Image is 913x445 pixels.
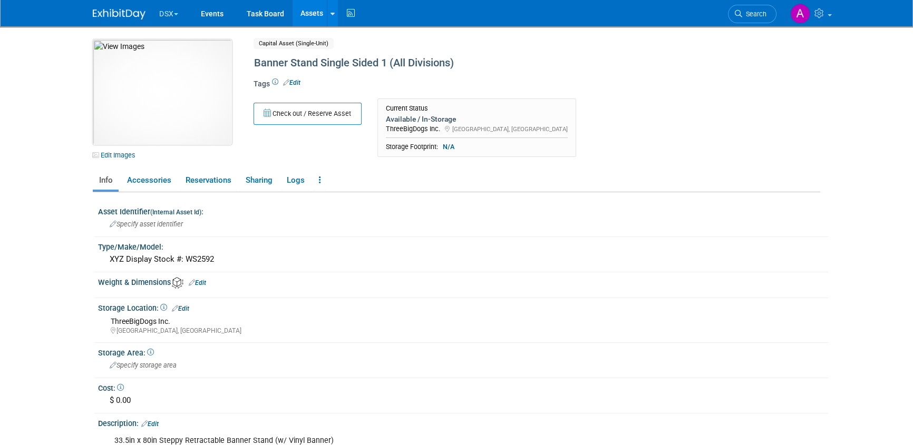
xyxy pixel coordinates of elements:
span: ThreeBigDogs Inc. [386,125,440,133]
a: Info [93,171,119,190]
span: ThreeBigDogs Inc. [111,317,170,325]
a: Edit [172,305,189,312]
img: Art Stewart [790,4,810,24]
div: Storage Location: [98,300,828,314]
a: Edit [189,279,206,286]
div: Type/Make/Model: [98,239,828,252]
div: Storage Footprint: [386,142,568,152]
a: Search [728,5,776,23]
span: Storage Area: [98,349,154,357]
div: Current Status [386,104,568,113]
span: Search [742,10,766,18]
img: ExhibitDay [93,9,145,19]
span: N/A [440,142,458,152]
a: Reservations [179,171,237,190]
div: $ 0.00 [106,392,820,409]
div: Weight & Dimensions [98,274,828,289]
a: Edit Images [93,149,140,162]
img: View Images [93,39,232,145]
span: Capital Asset (Single-Unit) [254,38,334,49]
span: Specify storage area [110,361,177,369]
span: [GEOGRAPHIC_DATA], [GEOGRAPHIC_DATA] [452,125,568,133]
small: (Internal Asset Id) [150,209,201,216]
div: Description: [98,416,828,429]
div: Banner Stand Single Sided 1 (All Divisions) [250,54,733,73]
img: Asset Weight and Dimensions [172,277,183,289]
a: Logs [280,171,310,190]
button: Check out / Reserve Asset [254,103,362,125]
a: Sharing [239,171,278,190]
div: Available / In-Storage [386,114,568,124]
div: Asset Identifier : [98,204,828,217]
div: XYZ Display Stock #: WS2592 [106,251,820,268]
a: Accessories [121,171,177,190]
div: [GEOGRAPHIC_DATA], [GEOGRAPHIC_DATA] [111,327,820,335]
div: Tags [254,78,733,96]
a: Edit [141,420,159,428]
a: Edit [283,79,300,86]
div: Cost: [98,380,828,393]
span: Specify asset identifier [110,220,183,228]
